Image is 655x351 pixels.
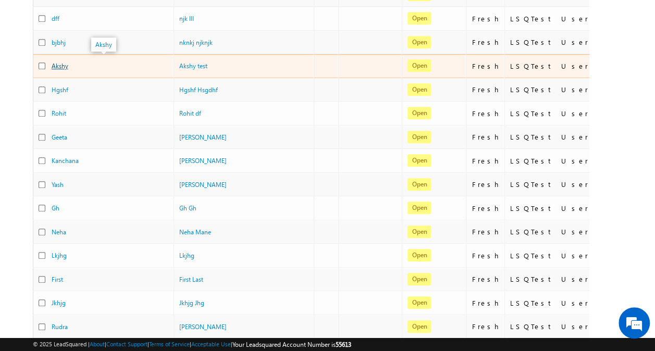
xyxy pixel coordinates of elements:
a: njk lll [179,15,194,22]
div: LSQTest User [510,251,588,260]
a: Hgshf Hsgdhf [179,86,218,94]
span: Open [407,273,431,285]
a: First [52,275,63,283]
div: LSQTest User [510,227,588,236]
div: Fresh [472,274,500,284]
a: Terms of Service [149,341,190,347]
span: Open [407,320,431,333]
div: Fresh [472,85,500,94]
div: Fresh [472,14,500,23]
div: LSQTest User [510,156,588,166]
span: Open [407,12,431,24]
a: Akshy [95,41,112,48]
a: Hgshf [52,86,68,94]
a: Akshy [52,62,68,70]
a: nknkj njknjk [179,39,213,46]
a: [PERSON_NAME] [179,133,227,141]
a: Neha Mane [179,228,211,236]
a: [PERSON_NAME] [179,181,227,189]
span: Open [407,154,431,167]
a: Rohit df [179,109,201,117]
div: LSQTest User [510,85,588,94]
a: bjbhj [52,39,66,46]
div: LSQTest User [510,322,588,331]
a: Gh [52,204,59,212]
a: About [90,341,105,347]
a: Geeta [52,133,67,141]
div: Fresh [472,298,500,308]
div: LSQTest User [510,61,588,71]
a: Gh Gh [179,204,196,212]
div: LSQTest User [510,37,588,47]
div: LSQTest User [510,298,588,308]
div: Fresh [472,322,500,331]
a: Neha [52,228,66,236]
span: Your Leadsquared Account Number is [232,341,351,348]
span: © 2025 LeadSquared | | | | | [33,340,351,349]
div: Fresh [472,156,500,166]
a: First Last [179,275,203,283]
div: Fresh [472,109,500,118]
span: Open [407,202,431,214]
a: [PERSON_NAME] [179,323,227,331]
a: Rohit [52,109,66,117]
span: Open [407,249,431,261]
a: Yash [52,181,64,189]
div: LSQTest User [510,14,588,23]
a: Jkhjg Jhg [179,299,204,307]
div: LSQTest User [510,274,588,284]
div: LSQTest User [510,109,588,118]
div: Fresh [472,132,500,142]
div: Fresh [472,61,500,71]
div: Fresh [472,204,500,213]
span: Open [407,225,431,238]
a: [PERSON_NAME] [179,157,227,165]
a: Contact Support [106,341,147,347]
div: Fresh [472,37,500,47]
a: Acceptable Use [191,341,231,347]
div: LSQTest User [510,204,588,213]
span: Open [407,107,431,119]
div: Fresh [472,227,500,236]
a: Jkhjg [52,299,66,307]
a: Lkjhg [52,252,67,259]
span: Open [407,178,431,191]
span: Open [407,296,431,309]
div: Fresh [472,180,500,189]
div: Fresh [472,251,500,260]
a: dff [52,15,59,22]
span: Open [407,36,431,48]
span: Open [407,83,431,96]
div: LSQTest User [510,180,588,189]
span: 55613 [336,341,351,348]
span: Open [407,131,431,143]
div: LSQTest User [510,132,588,142]
a: Kanchana [52,157,79,165]
span: Open [407,59,431,72]
a: Lkjhg [179,252,194,259]
a: Rudra [52,323,68,331]
a: Akshy test [179,62,207,70]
